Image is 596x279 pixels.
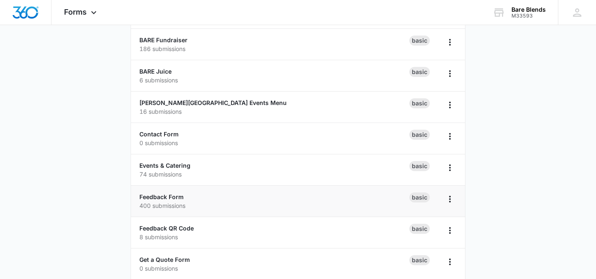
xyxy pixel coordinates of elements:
div: Basic [409,255,430,265]
p: 186 submissions [139,44,409,53]
a: BARE Fundraiser [139,36,188,44]
div: account id [511,13,546,19]
button: Overflow Menu [443,130,457,143]
div: Basic [409,192,430,202]
a: Get a Quote Form [139,256,190,263]
button: Overflow Menu [443,255,457,269]
div: Basic [409,98,430,108]
span: Forms [64,8,87,16]
div: Basic [409,224,430,234]
button: Overflow Menu [443,67,457,80]
p: 0 submissions [139,264,409,273]
p: 16 submissions [139,107,409,116]
p: 400 submissions [139,201,409,210]
div: Basic [409,161,430,171]
button: Overflow Menu [443,98,457,112]
a: BARE Juice [139,68,172,75]
p: 8 submissions [139,233,409,241]
a: [PERSON_NAME][GEOGRAPHIC_DATA] Events Menu [139,99,287,106]
div: Basic [409,67,430,77]
a: Events & Catering [139,162,190,169]
a: Feedback Form [139,193,184,200]
div: Basic [409,130,430,140]
a: Contact Form [139,131,179,138]
button: Overflow Menu [443,161,457,174]
button: Overflow Menu [443,192,457,206]
p: 6 submissions [139,76,409,84]
button: Overflow Menu [443,224,457,237]
div: Basic [409,36,430,46]
div: account name [511,6,546,13]
a: Feedback QR Code [139,225,194,232]
button: Overflow Menu [443,36,457,49]
p: 74 submissions [139,170,409,179]
p: 0 submissions [139,138,409,147]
